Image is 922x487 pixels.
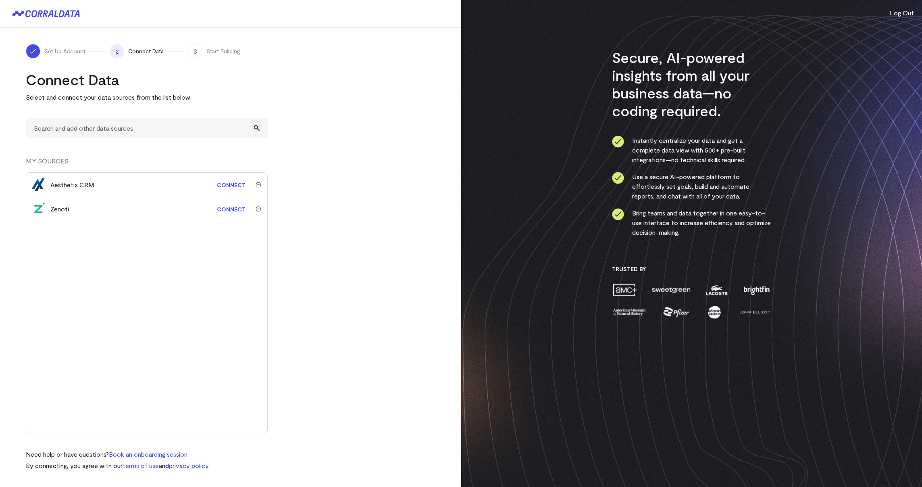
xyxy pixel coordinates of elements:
img: ico-check-circle-4b19435c.svg [612,136,624,148]
p: By connecting, you agree with our and [26,461,210,470]
button: Log Out [890,8,914,18]
span: Set Up Account [44,47,85,55]
img: zenoti-2086f9c1.png [32,203,45,215]
img: trash-40e54a27.svg [256,206,261,212]
div: Aesthetix CRM [50,180,94,190]
span: Connect Data [128,47,164,55]
img: moon-juice-c312e729.png [706,305,722,319]
img: brightfin-a251e171.png [742,283,771,297]
img: ico-check-white-5ff98cb1.svg [29,47,37,55]
img: aesthetix_crm-416afc8b.png [32,178,45,191]
a: Connect [213,178,250,192]
img: john-elliott-25751c40.png [738,305,771,319]
img: ico-check-circle-4b19435c.svg [612,172,624,184]
img: trash-40e54a27.svg [256,182,261,188]
img: amnh-5afada46.png [612,305,647,319]
img: lacoste-7a6b0538.png [705,283,728,297]
p: Select and connect your data sources from the list below. [26,92,268,102]
a: privacy policy. [169,462,210,469]
h3: Trusted By [612,265,771,273]
li: Bring teams and data together in one easy-to-use interface to increase efficiency and optimize de... [612,208,771,237]
input: Search and add other data sources [26,118,268,138]
span: 2 [110,44,124,59]
span: Start Building [206,47,240,55]
img: sweetgreen-1d1fb32c.png [651,283,691,297]
img: pfizer-e137f5fc.png [662,305,690,319]
a: Book an onboarding session. [109,450,189,458]
p: Need help or have questions? [26,449,210,459]
h2: Connect Data [26,71,268,88]
li: Use a secure AI-powered platform to effortlessly set goals, build and automate reports, and chat ... [612,172,771,201]
div: Zenoti [50,204,69,214]
a: terms of use [123,462,159,469]
img: amc-0b11a8f1.png [612,283,638,297]
img: ico-check-circle-4b19435c.svg [612,208,624,220]
div: MY SOURCES [26,156,268,172]
li: Instantly centralize your data and get a complete data view with 500+ pre-built integrations—no t... [612,136,771,165]
a: Connect [213,202,250,217]
span: 3 [188,44,202,59]
h3: Secure, AI-powered insights from all your business data—no coding required. [612,48,771,119]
